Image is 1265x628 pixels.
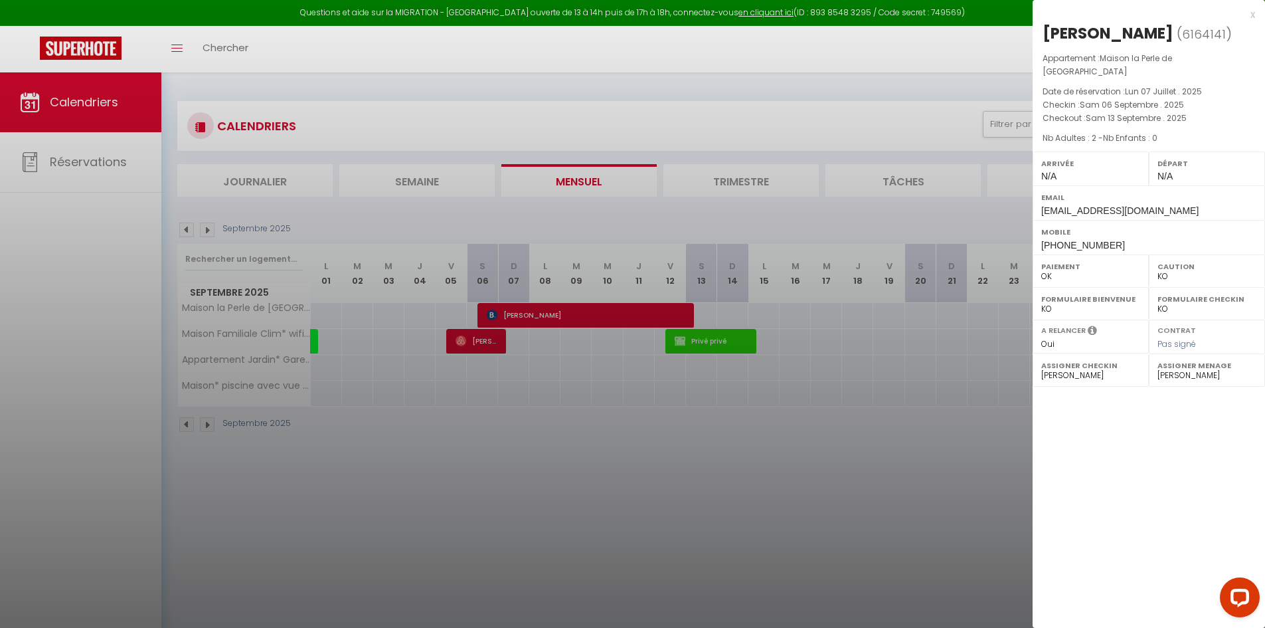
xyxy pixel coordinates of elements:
span: Nb Adultes : 2 - [1043,132,1157,144]
iframe: LiveChat chat widget [1209,572,1265,628]
label: Mobile [1041,225,1256,239]
label: Formulaire Bienvenue [1041,292,1140,306]
i: Sélectionner OUI si vous souhaiter envoyer les séquences de messages post-checkout [1088,325,1097,340]
div: [PERSON_NAME] [1043,23,1173,44]
span: [PHONE_NUMBER] [1041,240,1125,251]
span: ( ) [1177,25,1232,43]
span: Lun 07 Juillet . 2025 [1125,86,1202,97]
label: Formulaire Checkin [1157,292,1256,306]
label: Assigner Menage [1157,359,1256,372]
span: Maison la Perle de [GEOGRAPHIC_DATA] [1043,52,1172,77]
label: Paiement [1041,260,1140,273]
p: Appartement : [1043,52,1255,78]
label: Assigner Checkin [1041,359,1140,372]
p: Date de réservation : [1043,85,1255,98]
p: Checkin : [1043,98,1255,112]
label: Arrivée [1041,157,1140,170]
span: N/A [1041,171,1056,181]
span: Sam 06 Septembre . 2025 [1080,99,1184,110]
label: Caution [1157,260,1256,273]
span: 6164141 [1182,26,1226,43]
label: Email [1041,191,1256,204]
p: Checkout : [1043,112,1255,125]
span: [EMAIL_ADDRESS][DOMAIN_NAME] [1041,205,1199,216]
label: Départ [1157,157,1256,170]
div: x [1033,7,1255,23]
span: Sam 13 Septembre . 2025 [1086,112,1187,124]
label: Contrat [1157,325,1196,334]
label: A relancer [1041,325,1086,336]
span: Pas signé [1157,338,1196,350]
span: Nb Enfants : 0 [1103,132,1157,144]
span: N/A [1157,171,1173,181]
